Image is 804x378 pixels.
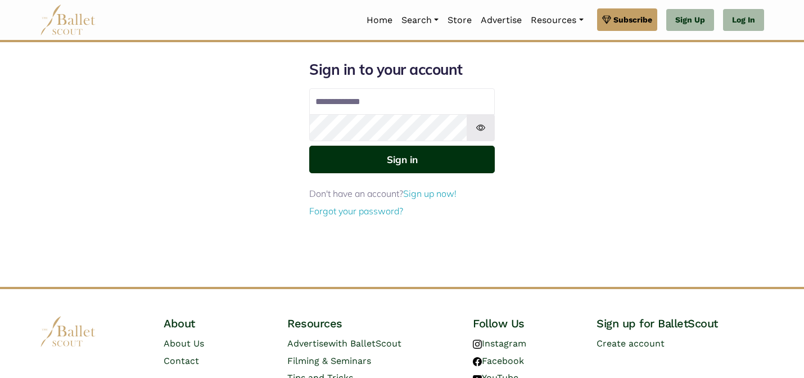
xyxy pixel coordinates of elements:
a: Sign Up [666,9,714,31]
p: Don't have an account? [309,187,495,201]
a: Filming & Seminars [287,355,371,366]
a: Forgot your password? [309,205,403,217]
h4: Resources [287,316,455,331]
span: Subscribe [613,13,652,26]
a: Log In [723,9,764,31]
a: Contact [164,355,199,366]
img: instagram logo [473,340,482,349]
h4: About [164,316,269,331]
a: Resources [526,8,588,32]
a: Search [397,8,443,32]
h1: Sign in to your account [309,60,495,79]
a: Advertise [476,8,526,32]
a: Facebook [473,355,524,366]
a: Home [362,8,397,32]
a: Create account [597,338,665,349]
span: with BalletScout [328,338,401,349]
a: Advertisewith BalletScout [287,338,401,349]
a: Instagram [473,338,526,349]
a: Store [443,8,476,32]
button: Sign in [309,146,495,173]
img: logo [40,316,96,347]
h4: Follow Us [473,316,579,331]
img: gem.svg [602,13,611,26]
img: facebook logo [473,357,482,366]
h4: Sign up for BalletScout [597,316,764,331]
a: About Us [164,338,204,349]
a: Sign up now! [403,188,457,199]
a: Subscribe [597,8,657,31]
